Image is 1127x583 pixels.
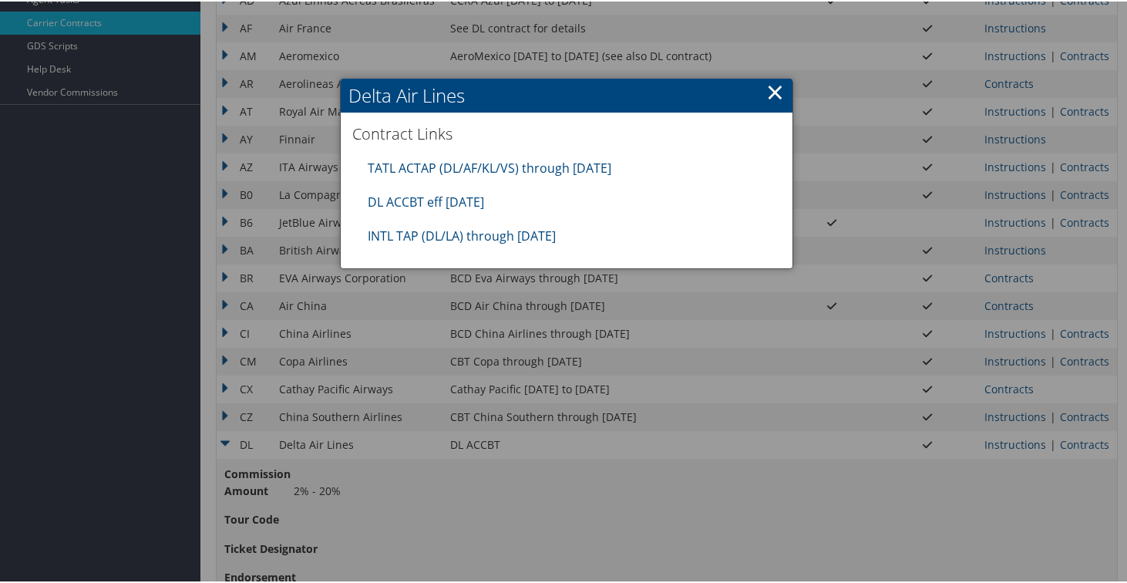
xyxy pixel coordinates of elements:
[368,192,484,209] a: DL ACCBT eff [DATE]
[341,77,792,111] h2: Delta Air Lines
[352,122,781,143] h3: Contract Links
[368,158,611,175] a: TATL ACTAP (DL/AF/KL/VS) through [DATE]
[766,75,784,106] a: ×
[368,226,556,243] a: INTL TAP (DL/LA) through [DATE]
